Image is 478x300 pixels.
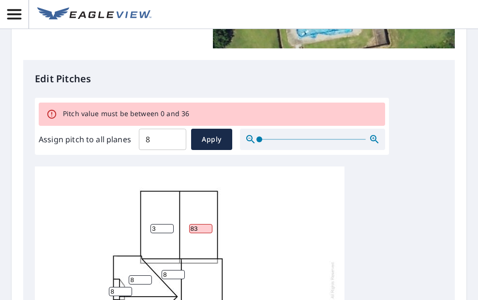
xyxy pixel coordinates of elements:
[199,134,224,146] span: Apply
[191,129,232,150] button: Apply
[139,126,186,153] input: 00.0
[63,105,189,123] div: Pitch value must be between 0 and 36
[37,7,151,22] img: EV Logo
[39,134,131,145] label: Assign pitch to all planes
[35,72,443,86] p: Edit Pitches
